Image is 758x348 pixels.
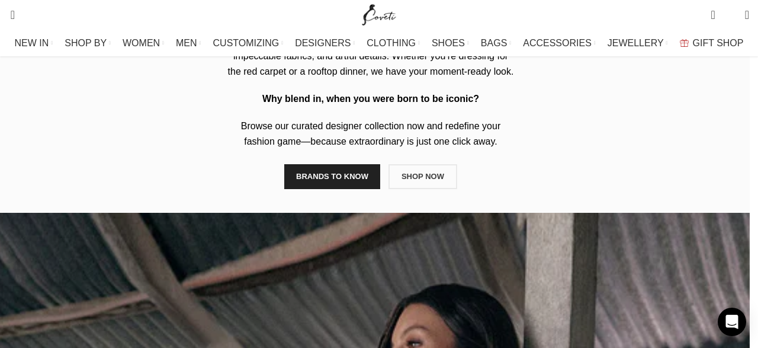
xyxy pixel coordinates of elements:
span: GIFT SHOP [693,37,744,49]
a: CLOTHING [367,31,420,55]
span: SHOES [432,37,465,49]
span: SHOP BY [65,37,107,49]
div: My Wishlist [724,3,736,27]
a: BAGS [481,31,511,55]
span: CUSTOMIZING [213,37,280,49]
div: Main navigation [3,31,755,55]
a: SHOP BY [65,31,111,55]
a: JEWELLERY [608,31,668,55]
img: GiftBag [680,39,689,47]
a: DESIGNERS [295,31,355,55]
span: MEN [176,37,197,49]
a: CUSTOMIZING [213,31,284,55]
a: Search [3,3,15,27]
p: Browse our curated designer collection now and redefine your fashion game—because extraordinary i... [226,119,516,149]
a: MEN [176,31,201,55]
span: ACCESSORIES [523,37,592,49]
a: NEW IN [15,31,53,55]
span: NEW IN [15,37,49,49]
a: Site logo [359,9,399,19]
a: WOMEN [123,31,164,55]
a: SHOP NOW [388,164,457,189]
span: BAGS [481,37,507,49]
span: WOMEN [123,37,160,49]
a: 0 [705,3,721,27]
a: BRANDS TO KNOW [284,164,380,189]
span: 0 [727,12,735,21]
span: DESIGNERS [295,37,351,49]
div: Open Intercom Messenger [718,308,746,336]
a: GIFT SHOP [680,31,744,55]
a: ACCESSORIES [523,31,596,55]
span: CLOTHING [367,37,416,49]
span: 0 [712,6,721,15]
strong: Why blend in, when you were born to be iconic? [262,94,479,104]
a: SHOES [432,31,469,55]
span: JEWELLERY [608,37,664,49]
